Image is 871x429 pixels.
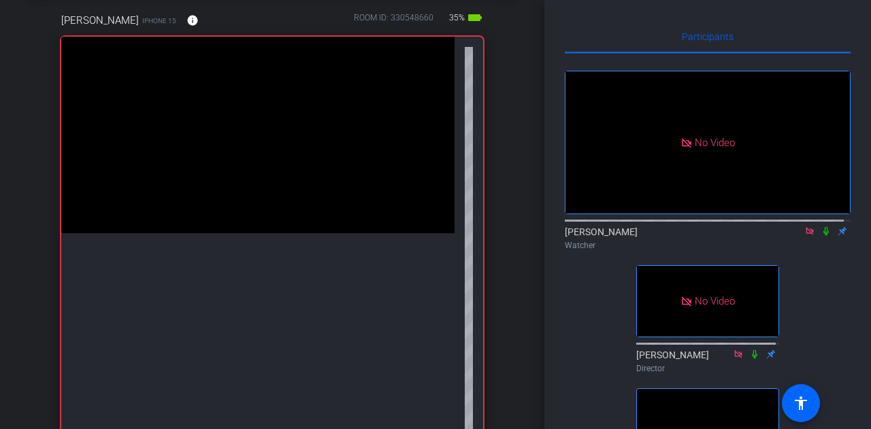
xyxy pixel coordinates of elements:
mat-icon: info [186,14,199,27]
div: Director [636,362,779,375]
span: No Video [695,295,735,307]
div: Watcher [565,239,851,252]
span: iPhone 15 [142,16,176,26]
span: 35% [447,7,467,29]
div: [PERSON_NAME] [636,348,779,375]
span: No Video [695,136,735,148]
div: ROOM ID: 330548660 [354,12,433,31]
mat-icon: accessibility [793,395,809,411]
div: [PERSON_NAME] [565,225,851,252]
mat-icon: battery_std [467,10,483,26]
span: [PERSON_NAME] [61,13,139,28]
span: Participants [682,32,734,41]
